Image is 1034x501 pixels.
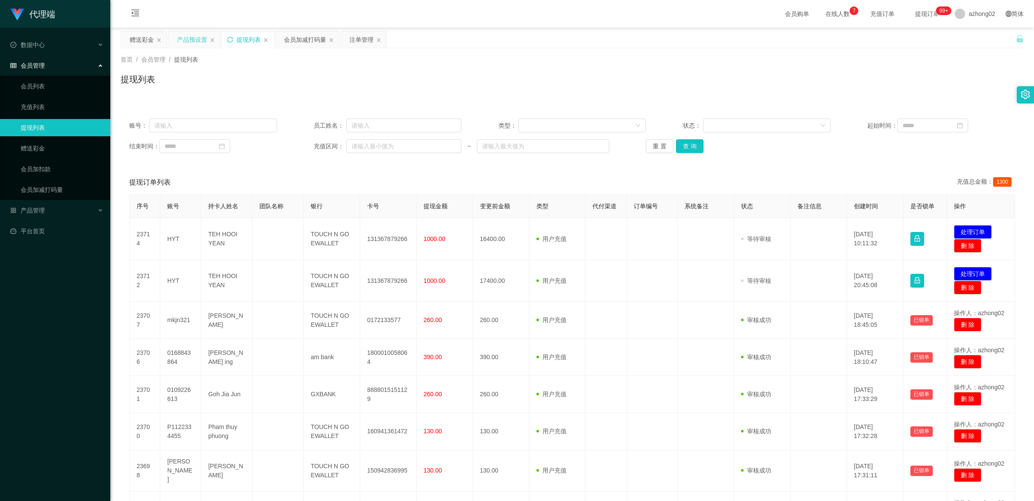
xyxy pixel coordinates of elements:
td: 150942836995 [360,450,417,492]
td: TOUCH N GO EWALLET [304,450,360,492]
span: 等待审核 [741,277,771,284]
span: 卡号 [367,203,379,210]
span: 会员管理 [141,56,165,63]
span: 操作 [954,203,966,210]
div: 产品预设置 [177,31,207,48]
span: 备注信息 [797,203,822,210]
span: / [169,56,171,63]
span: 持卡人姓名 [208,203,238,210]
h1: 提现列表 [121,73,155,86]
span: 用户充值 [536,428,567,435]
td: 0172133577 [360,302,417,339]
td: 160941361472 [360,413,417,450]
span: 用户充值 [536,316,567,323]
td: 390.00 [473,339,529,376]
i: 图标: calendar [957,122,963,128]
div: 会员加减打码量 [284,31,326,48]
td: 23714 [130,218,160,260]
i: 图标: menu-fold [121,0,150,28]
button: 图标: lock [910,274,924,288]
td: [PERSON_NAME] [201,302,252,339]
span: 序号 [137,203,149,210]
button: 删 除 [954,281,981,294]
td: 130.00 [473,450,529,492]
span: 提现列表 [174,56,198,63]
span: 用户充值 [536,277,567,284]
td: HYT [160,218,201,260]
span: 审核成功 [741,428,771,435]
span: 等待审核 [741,235,771,242]
span: 260.00 [424,391,442,398]
span: 审核成功 [741,354,771,360]
i: 图标: close [156,38,162,43]
span: 首页 [121,56,133,63]
i: 图标: unlock [1016,35,1024,43]
span: 账号 [167,203,179,210]
td: Pham thuy phuong [201,413,252,450]
span: 130.00 [424,428,442,435]
span: 在线人数 [821,11,854,17]
span: 审核成功 [741,391,771,398]
div: 充值总金额： [957,177,1015,188]
i: 图标: close [210,38,215,43]
td: HYT [160,260,201,302]
span: 390.00 [424,354,442,360]
span: 用户充值 [536,467,567,474]
span: 提现金额 [424,203,448,210]
span: 操作人：azhong02 [954,421,1005,428]
span: 1000.00 [424,235,445,242]
span: 130.00 [424,467,442,474]
td: GXBANK [304,376,360,413]
td: 260.00 [473,376,529,413]
button: 处理订单 [954,267,992,281]
td: [DATE] 18:10:47 [847,339,903,376]
span: 团队名称 [259,203,283,210]
span: 起始时间： [867,121,897,130]
i: 图标: appstore-o [10,207,16,213]
td: 260.00 [473,302,529,339]
span: 产品管理 [10,207,45,214]
a: 充值列表 [21,98,103,116]
td: [DATE] 17:31:11 [847,450,903,492]
span: 提现订单列表 [129,177,171,188]
td: TEH HOOI YEAN [201,218,252,260]
span: 审核成功 [741,316,771,323]
i: 图标: calendar [219,143,225,149]
input: 请输入最大值为 [477,139,609,153]
td: 8888015151129 [360,376,417,413]
td: [DATE] 18:45:05 [847,302,903,339]
td: [PERSON_NAME] ing [201,339,252,376]
td: Goh Jia Jun [201,376,252,413]
td: 131367879266 [360,260,417,302]
td: [PERSON_NAME] [201,450,252,492]
sup: 7 [850,6,858,15]
td: am bank [304,339,360,376]
span: 变更前金额 [480,203,510,210]
a: 代理端 [10,10,55,17]
span: 提现订单 [911,11,944,17]
i: 图标: close [329,38,334,43]
div: 注单管理 [349,31,374,48]
span: 用户充值 [536,391,567,398]
i: 图标: setting [1021,90,1030,99]
i: 图标: down [820,123,825,129]
a: 赠送彩金 [21,140,103,157]
span: 类型 [536,203,548,210]
span: 操作人：azhong02 [954,460,1005,467]
span: 1300 [993,177,1012,187]
span: 操作人：azhong02 [954,384,1005,391]
td: [DATE] 17:33:29 [847,376,903,413]
td: 23706 [130,339,160,376]
button: 图标: lock [910,232,924,246]
i: 图标: check-circle-o [10,42,16,48]
button: 重 置 [646,139,673,153]
div: 赠送彩金 [130,31,154,48]
div: 提现列表 [237,31,261,48]
button: 删 除 [954,239,981,253]
td: 1800010058064 [360,339,417,376]
td: 0109226613 [160,376,201,413]
td: 130.00 [473,413,529,450]
td: 16400.00 [473,218,529,260]
p: 7 [853,6,856,15]
i: 图标: sync [227,37,233,43]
